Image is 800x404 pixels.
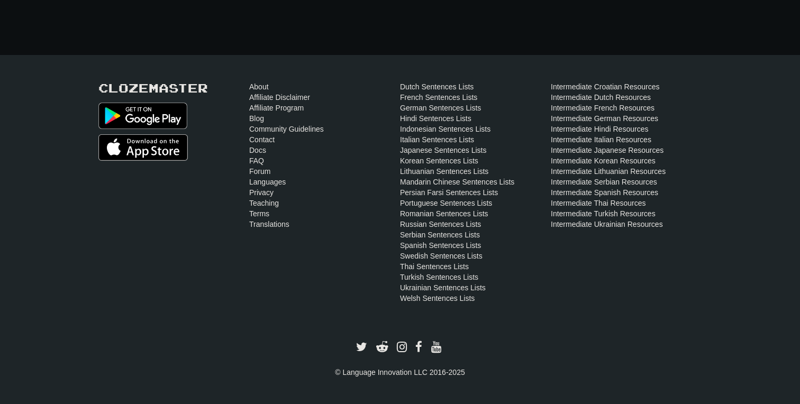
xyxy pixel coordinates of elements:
a: Intermediate Lithuanian Resources [551,166,666,177]
a: Intermediate Spanish Resources [551,187,658,198]
a: Ukrainian Sentences Lists [400,282,486,293]
a: Forum [249,166,270,177]
a: Intermediate German Resources [551,113,658,124]
a: Intermediate Ukrainian Resources [551,219,663,229]
a: Italian Sentences Lists [400,134,474,145]
a: Korean Sentences Lists [400,155,478,166]
a: Clozemaster [98,81,208,95]
a: Intermediate Hindi Resources [551,124,648,134]
a: German Sentences Lists [400,103,481,113]
a: Lithuanian Sentences Lists [400,166,488,177]
a: Turkish Sentences Lists [400,272,478,282]
a: Romanian Sentences Lists [400,208,488,219]
a: Thai Sentences Lists [400,261,469,272]
a: FAQ [249,155,264,166]
a: Intermediate French Resources [551,103,654,113]
a: Intermediate Serbian Resources [551,177,657,187]
a: Swedish Sentences Lists [400,251,483,261]
a: Community Guidelines [249,124,324,134]
a: Portuguese Sentences Lists [400,198,492,208]
a: Docs [249,145,266,155]
a: Teaching [249,198,279,208]
a: Intermediate Turkish Resources [551,208,656,219]
a: Hindi Sentences Lists [400,113,471,124]
a: Serbian Sentences Lists [400,229,480,240]
a: Dutch Sentences Lists [400,81,474,92]
a: Intermediate Croatian Resources [551,81,659,92]
a: Intermediate Dutch Resources [551,92,651,103]
a: Intermediate Korean Resources [551,155,656,166]
a: Persian Farsi Sentences Lists [400,187,498,198]
a: Spanish Sentences Lists [400,240,481,251]
a: Intermediate Italian Resources [551,134,651,145]
a: Blog [249,113,264,124]
a: Intermediate Thai Resources [551,198,646,208]
a: Russian Sentences Lists [400,219,481,229]
a: Affiliate Disclaimer [249,92,310,103]
a: Privacy [249,187,274,198]
a: Languages [249,177,286,187]
a: Intermediate Japanese Resources [551,145,663,155]
a: About [249,81,269,92]
a: French Sentences Lists [400,92,477,103]
a: Welsh Sentences Lists [400,293,475,304]
a: Translations [249,219,289,229]
div: © Language Innovation LLC 2016-2025 [98,367,702,378]
a: Terms [249,208,269,219]
a: Contact [249,134,275,145]
a: Mandarin Chinese Sentences Lists [400,177,514,187]
a: Affiliate Program [249,103,304,113]
img: Get it on Google Play [98,103,187,129]
img: Get it on App Store [98,134,188,161]
a: Indonesian Sentences Lists [400,124,490,134]
a: Japanese Sentences Lists [400,145,486,155]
